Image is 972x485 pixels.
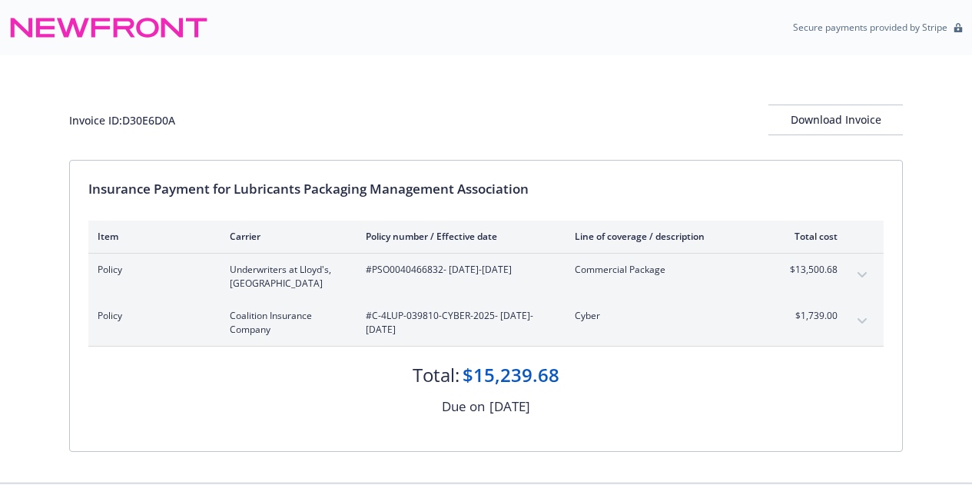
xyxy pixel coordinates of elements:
div: Insurance Payment for Lubricants Packaging Management Association [88,179,884,199]
span: Policy [98,309,205,323]
div: Item [98,230,205,243]
button: expand content [850,263,874,287]
span: Cyber [575,309,755,323]
div: $15,239.68 [463,362,559,388]
button: expand content [850,309,874,334]
div: Policy number / Effective date [366,230,550,243]
div: Total cost [780,230,838,243]
span: Coalition Insurance Company [230,309,341,337]
div: Line of coverage / description [575,230,755,243]
div: Download Invoice [768,105,903,135]
div: PolicyCoalition Insurance Company#C-4LUP-039810-CYBER-2025- [DATE]-[DATE]Cyber$1,739.00expand con... [88,300,884,346]
div: [DATE] [489,397,530,417]
p: Secure payments provided by Stripe [793,21,947,34]
div: Total: [413,362,459,388]
div: PolicyUnderwriters at Lloyd's, [GEOGRAPHIC_DATA]#PSO0040466832- [DATE]-[DATE]Commercial Package$1... [88,254,884,300]
span: Policy [98,263,205,277]
div: Due on [442,397,485,417]
span: #PSO0040466832 - [DATE]-[DATE] [366,263,550,277]
span: Underwriters at Lloyd's, [GEOGRAPHIC_DATA] [230,263,341,291]
span: #C-4LUP-039810-CYBER-2025 - [DATE]-[DATE] [366,309,550,337]
div: Carrier [230,230,341,243]
span: $13,500.68 [780,263,838,277]
span: Commercial Package [575,263,755,277]
div: Invoice ID: D30E6D0A [69,112,175,128]
button: Download Invoice [768,105,903,135]
span: $1,739.00 [780,309,838,323]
